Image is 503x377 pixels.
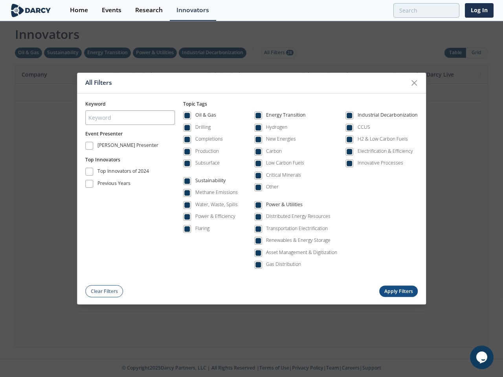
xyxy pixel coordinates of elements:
[102,7,121,13] div: Events
[97,142,158,151] div: [PERSON_NAME] Presenter
[266,201,303,210] div: Power & Utilities
[266,237,330,244] div: Renewables & Energy Storage
[195,124,211,131] div: Drilling
[183,101,207,107] span: Topic Tags
[470,346,495,369] iframe: chat widget
[85,130,123,137] button: Event Presenter
[358,148,413,155] div: Electrification & Efficiency
[70,7,88,13] div: Home
[266,261,301,268] div: Gas Distribution
[266,124,287,131] div: Hydrogen
[195,189,238,196] div: Methane Emissions
[266,136,296,143] div: New Energies
[266,225,328,232] div: Transportation Electrification
[195,201,238,208] div: Water, Waste, Spills
[195,136,223,143] div: Completions
[358,160,403,167] div: Innovative Processes
[195,160,220,167] div: Subsurface
[195,177,226,187] div: Sustainability
[85,101,106,107] span: Keyword
[266,249,337,256] div: Asset Management & Digitization
[85,110,175,125] input: Keyword
[85,156,120,163] button: Top Innovators
[465,3,494,18] a: Log In
[97,168,149,177] div: Top Innovators of 2024
[195,148,219,155] div: Production
[358,136,408,143] div: H2 & Low Carbon Fuels
[266,184,279,191] div: Other
[135,7,163,13] div: Research
[379,286,418,297] button: Apply Filters
[97,180,130,189] div: Previous Years
[358,124,370,131] div: CCUS
[195,112,216,121] div: Oil & Gas
[266,112,306,121] div: Energy Transition
[266,213,330,220] div: Distributed Energy Resources
[358,112,418,121] div: Industrial Decarbonization
[266,160,304,167] div: Low Carbon Fuels
[85,130,123,137] span: Event Presenter
[393,3,459,18] input: Advanced Search
[266,172,301,179] div: Critical Minerals
[176,7,209,13] div: Innovators
[9,4,52,17] img: logo-wide.svg
[266,148,282,155] div: Carbon
[85,285,123,298] button: Clear Filters
[195,225,209,232] div: Flaring
[195,213,235,220] div: Power & Efficiency
[85,75,407,90] div: All Filters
